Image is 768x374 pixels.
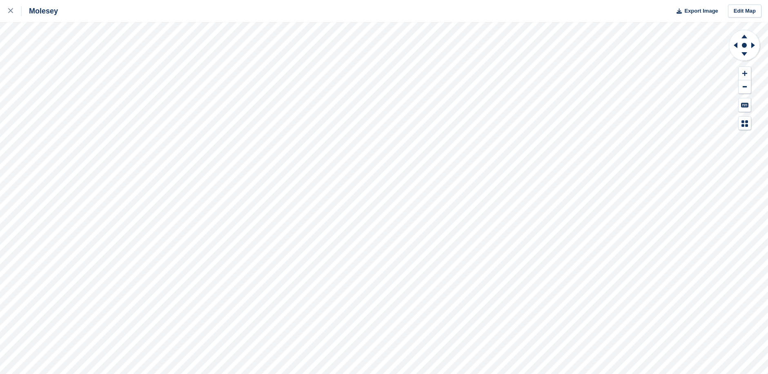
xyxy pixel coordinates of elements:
button: Keyboard Shortcuts [739,98,751,112]
a: Edit Map [728,4,761,18]
button: Map Legend [739,117,751,130]
button: Zoom In [739,67,751,80]
button: Zoom Out [739,80,751,94]
button: Export Image [672,4,718,18]
div: Molesey [22,6,58,16]
span: Export Image [684,7,718,15]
